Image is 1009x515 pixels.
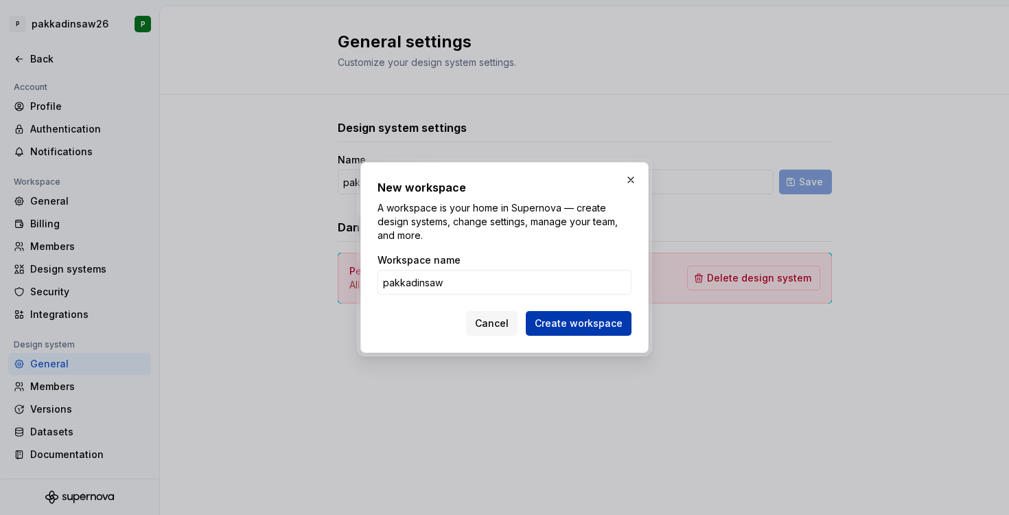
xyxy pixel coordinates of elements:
p: A workspace is your home in Supernova — create design systems, change settings, manage your team,... [378,201,631,242]
h2: New workspace [378,179,631,196]
span: Cancel [475,317,509,330]
label: Workspace name [378,253,461,267]
span: Create workspace [535,317,623,330]
button: Create workspace [526,311,631,336]
button: Cancel [466,311,518,336]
